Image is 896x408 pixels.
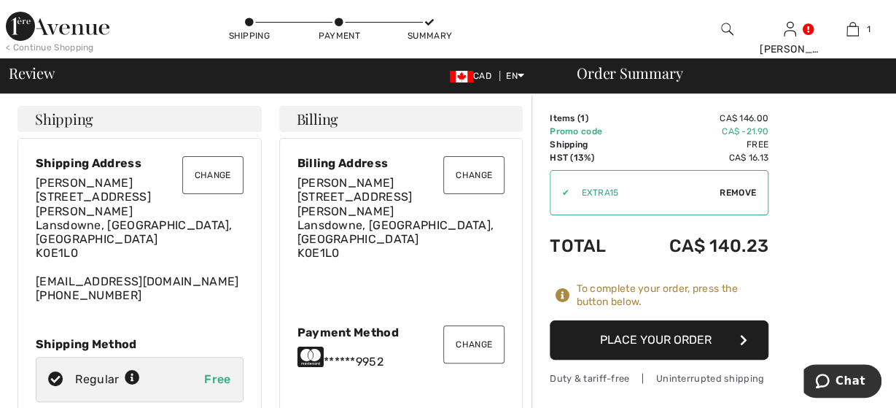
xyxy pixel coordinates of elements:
button: Change [443,156,505,194]
div: Duty & tariff-free | Uninterrupted shipping [550,372,768,385]
td: Promo code [550,125,629,138]
div: [EMAIL_ADDRESS][DOMAIN_NAME] [PHONE_NUMBER] [36,176,244,302]
div: Shipping Address [36,156,244,170]
div: To complete your order, press the button below. [576,282,768,309]
span: [PERSON_NAME] [36,176,133,190]
button: Change [443,326,505,363]
img: Canadian Dollar [450,71,473,82]
span: EN [506,71,524,81]
span: Review [9,66,55,80]
div: Shipping Method [36,337,244,351]
img: My Info [784,20,796,38]
span: [STREET_ADDRESS][PERSON_NAME] Lansdowne, [GEOGRAPHIC_DATA], [GEOGRAPHIC_DATA] K0E1L0 [297,190,494,260]
div: < Continue Shopping [6,41,94,54]
span: [STREET_ADDRESS][PERSON_NAME] Lansdowne, [GEOGRAPHIC_DATA], [GEOGRAPHIC_DATA] K0E1L0 [36,190,233,260]
div: Payment Method [297,326,505,339]
td: Free [629,138,768,151]
img: 1ère Avenue [6,12,109,41]
div: Regular [75,371,140,388]
td: CA$ 146.00 [629,112,768,125]
td: CA$ 16.13 [629,151,768,164]
td: Shipping [550,138,629,151]
div: [PERSON_NAME] [760,42,821,57]
div: Order Summary [559,66,887,80]
div: Payment [317,29,361,42]
span: Remove [720,186,756,199]
a: 1 [822,20,884,38]
img: search the website [721,20,733,38]
span: 1 [580,113,585,123]
button: Change [182,156,244,194]
span: Free [204,372,230,386]
td: Items ( ) [550,112,629,125]
span: [PERSON_NAME] [297,176,394,190]
span: 1 [866,23,870,36]
iframe: Opens a widget where you can chat to one of our agents [803,364,881,401]
span: CAD [450,71,497,81]
a: Sign In [784,22,796,36]
div: Summary [408,29,451,42]
button: Place Your Order [550,320,768,360]
span: Shipping [35,112,93,126]
img: My Bag [846,20,859,38]
input: Promo code [569,171,720,215]
td: HST (13%) [550,151,629,164]
td: CA$ 140.23 [629,221,768,271]
td: CA$ -21.90 [629,125,768,138]
span: Billing [297,112,338,126]
td: Total [550,221,629,271]
div: ✔ [550,186,569,199]
div: Shipping [227,29,271,42]
div: Billing Address [297,156,505,170]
